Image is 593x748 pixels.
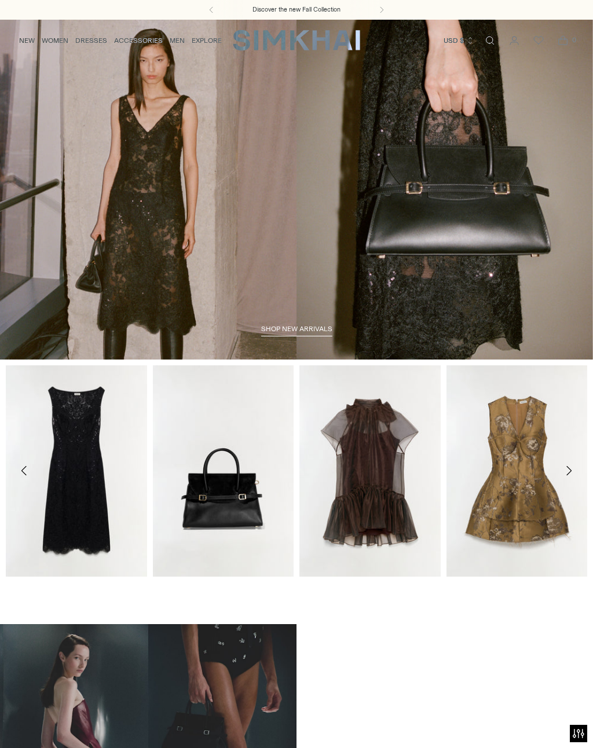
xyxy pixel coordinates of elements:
a: SIMKHAI [233,29,360,52]
a: Open cart modal [551,29,574,52]
a: MEN [170,28,185,53]
a: WOMEN [42,28,68,53]
a: NEW [19,28,35,53]
a: Open search modal [478,29,502,52]
a: Discover the new Fall Collection [252,5,341,14]
span: 0 [569,35,579,45]
span: shop new arrivals [261,325,332,333]
a: ACCESSORIES [114,28,163,53]
a: DRESSES [75,28,107,53]
a: EXPLORE [192,28,222,53]
button: Move to previous carousel slide [12,458,37,483]
button: USD $ [444,28,474,53]
a: shop new arrivals [261,325,332,336]
a: Wishlist [527,29,550,52]
button: Move to next carousel slide [556,458,581,483]
a: Go to the account page [503,29,526,52]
